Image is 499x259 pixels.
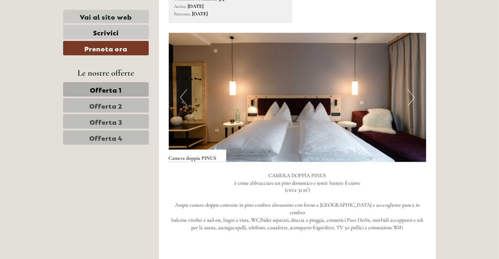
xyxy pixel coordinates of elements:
[5,18,91,38] div: Buon giorno, come possiamo aiutarla?
[192,10,208,17] b: [DATE]
[174,11,191,17] small: Partenza:
[114,5,143,16] div: giovedì
[180,89,187,106] button: Previous
[219,170,258,184] button: Invia
[10,32,87,36] small: 08:03
[188,3,204,9] b: [DATE]
[89,133,123,142] span: Offerta 4
[90,117,122,126] span: Offerta 3
[169,33,426,162] img: image
[63,67,149,79] div: Le nostre offerte
[63,10,149,23] a: Vai al sito web
[63,41,149,55] a: Prenota ora
[174,4,187,9] small: Arrivo:
[10,19,87,24] div: [GEOGRAPHIC_DATA]
[90,101,123,110] span: Offerta 2
[169,172,426,232] p: CAMERA DOPPIA PINUS è come abbracciare un pino domestico e sentir battere il cuore (circa 32 m²) ...
[90,85,122,94] span: Offerta 1
[63,25,149,39] a: Scrivici
[408,89,415,106] button: Next
[169,150,226,162] div: Camera doppia PINUS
